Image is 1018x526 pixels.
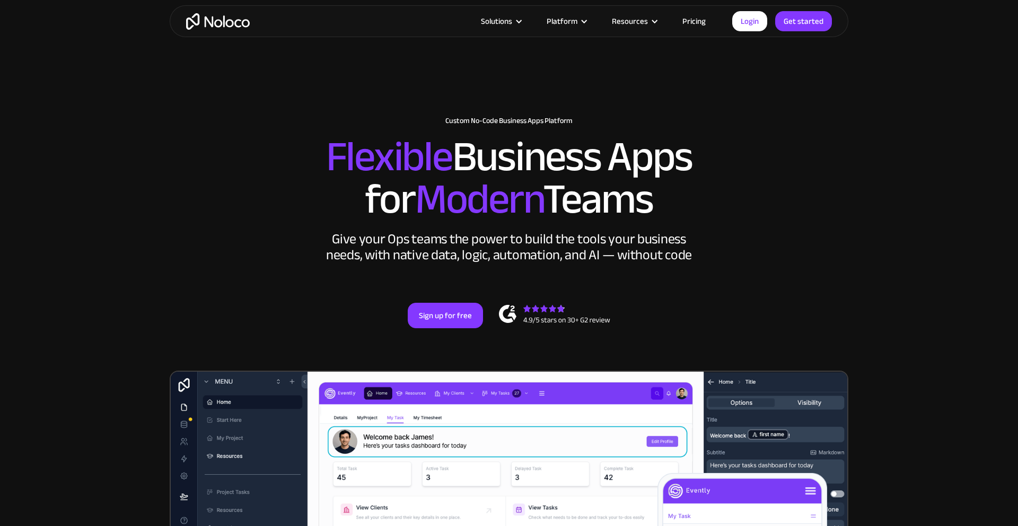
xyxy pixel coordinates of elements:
[533,14,599,28] div: Platform
[481,14,512,28] div: Solutions
[732,11,767,31] a: Login
[408,303,483,328] a: Sign up for free
[775,11,832,31] a: Get started
[547,14,577,28] div: Platform
[468,14,533,28] div: Solutions
[612,14,648,28] div: Resources
[599,14,669,28] div: Resources
[415,160,543,239] span: Modern
[180,136,838,221] h2: Business Apps for Teams
[323,231,695,263] div: Give your Ops teams the power to build the tools your business needs, with native data, logic, au...
[186,13,250,30] a: home
[326,117,452,196] span: Flexible
[180,117,838,125] h1: Custom No-Code Business Apps Platform
[669,14,719,28] a: Pricing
